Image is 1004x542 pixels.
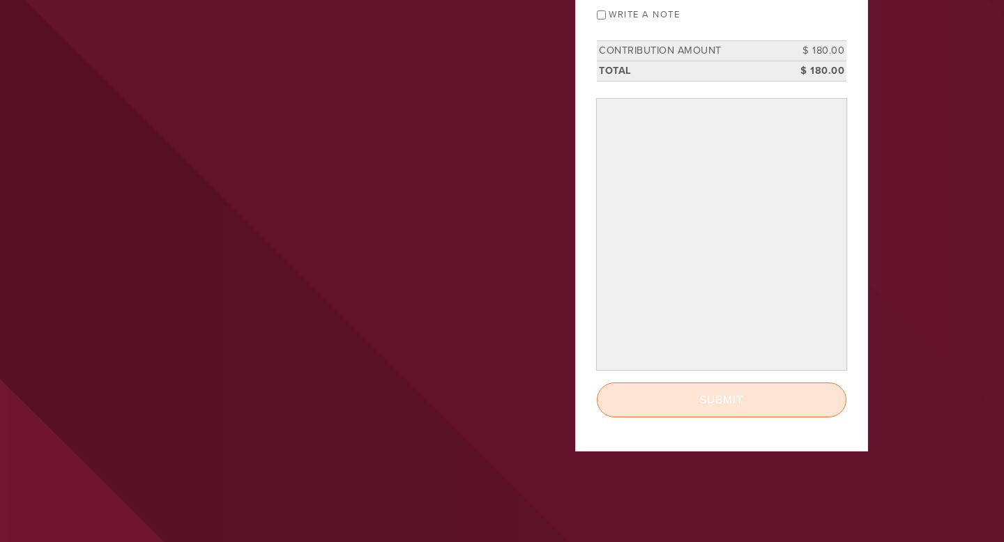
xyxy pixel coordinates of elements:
[784,41,846,61] td: $ 180.00
[784,61,846,81] td: $ 180.00
[597,61,784,81] td: Total
[609,9,680,20] label: Write a note
[600,102,844,367] iframe: Secure payment input frame
[597,382,846,417] input: Submit
[597,41,784,61] td: Contribution Amount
